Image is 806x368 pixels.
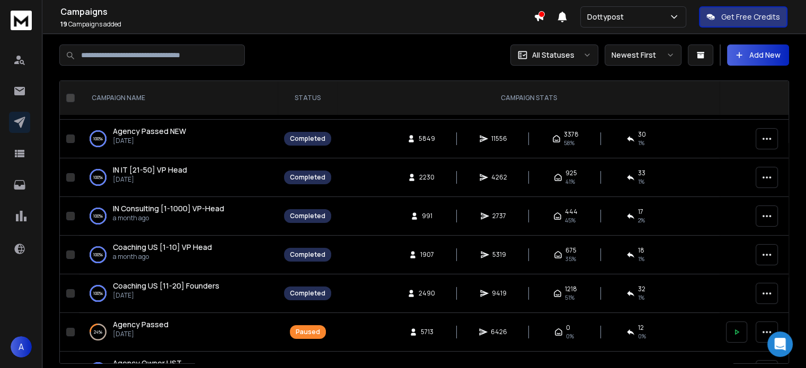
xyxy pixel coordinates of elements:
span: 51 % [565,293,574,302]
a: Coaching US [1-10] VP Head [113,242,212,253]
span: 1218 [565,285,577,293]
td: 100%IN IT [21-50] VP Head[DATE] [79,158,278,197]
div: Completed [290,250,325,259]
p: [DATE] [113,175,187,184]
th: CAMPAIGN STATS [338,81,720,115]
th: CAMPAIGN NAME [79,81,278,115]
p: 100 % [93,133,103,144]
button: Newest First [605,44,681,66]
div: Completed [290,289,325,298]
div: Paused [296,328,320,336]
p: Dottypost [587,12,628,22]
p: 24 % [94,327,102,337]
p: Campaigns added [60,20,534,29]
span: 2490 [419,289,435,298]
span: 1 % [638,255,644,263]
span: Coaching US [1-10] VP Head [113,242,212,252]
span: 11556 [491,134,507,143]
span: 17 [638,208,643,216]
td: 100%Agency Passed NEW[DATE] [79,120,278,158]
img: logo [11,11,32,30]
span: Agency Owner LIST [113,358,182,368]
a: Coaching US [11-20] Founders [113,281,219,291]
p: Get Free Credits [721,12,780,22]
span: 6426 [491,328,507,336]
a: Agency Passed [113,319,169,330]
span: 5319 [492,250,506,259]
span: 35 % [565,255,576,263]
span: 12 [638,324,644,332]
span: 675 [565,246,577,255]
span: 444 [565,208,578,216]
span: 925 [565,169,577,177]
span: 1 % [638,293,644,302]
p: a month ago [113,214,224,222]
span: Coaching US [11-20] Founders [113,281,219,291]
p: 100 % [93,172,103,183]
span: 0 [566,324,570,332]
a: Agency Passed NEW [113,126,186,137]
th: STATUS [278,81,338,115]
p: 100 % [93,211,103,221]
td: 100%Coaching US [11-20] Founders[DATE] [79,274,278,313]
div: Open Intercom Messenger [767,331,793,357]
div: Completed [290,212,325,220]
span: 4262 [491,173,507,182]
button: Add New [727,44,789,66]
span: 45 % [565,216,575,225]
span: 30 [638,130,646,139]
td: 100%IN Consulting [1-1000] VP-Heada month ago [79,197,278,236]
span: 33 [638,169,645,177]
div: Completed [290,173,325,182]
p: 100 % [93,249,103,260]
span: 58 % [564,139,574,147]
p: 100 % [93,288,103,299]
p: [DATE] [113,137,186,145]
span: 18 [638,246,644,255]
span: 0% [566,332,574,340]
span: 19 [60,20,67,29]
span: 991 [422,212,432,220]
span: 5713 [421,328,433,336]
td: 100%Coaching US [1-10] VP Heada month ago [79,236,278,274]
a: IN Consulting [1-1000] VP-Head [113,203,224,214]
span: 5849 [419,134,435,143]
span: 32 [638,285,645,293]
a: IN IT [21-50] VP Head [113,165,187,175]
td: 24%Agency Passed[DATE] [79,313,278,352]
button: Get Free Credits [699,6,787,28]
span: 2230 [419,173,435,182]
span: 3378 [564,130,579,139]
span: Agency Passed NEW [113,126,186,136]
span: 2 % [638,216,645,225]
p: All Statuses [532,50,574,60]
h1: Campaigns [60,5,534,18]
p: a month ago [113,253,212,261]
span: 1 % [638,139,644,147]
button: A [11,336,32,357]
span: 1907 [420,250,434,259]
span: 9419 [492,289,507,298]
span: 1 % [638,177,644,186]
span: 2737 [492,212,506,220]
div: Completed [290,134,325,143]
p: [DATE] [113,291,219,300]
span: 41 % [565,177,575,186]
p: [DATE] [113,330,169,338]
span: 0 % [638,332,646,340]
